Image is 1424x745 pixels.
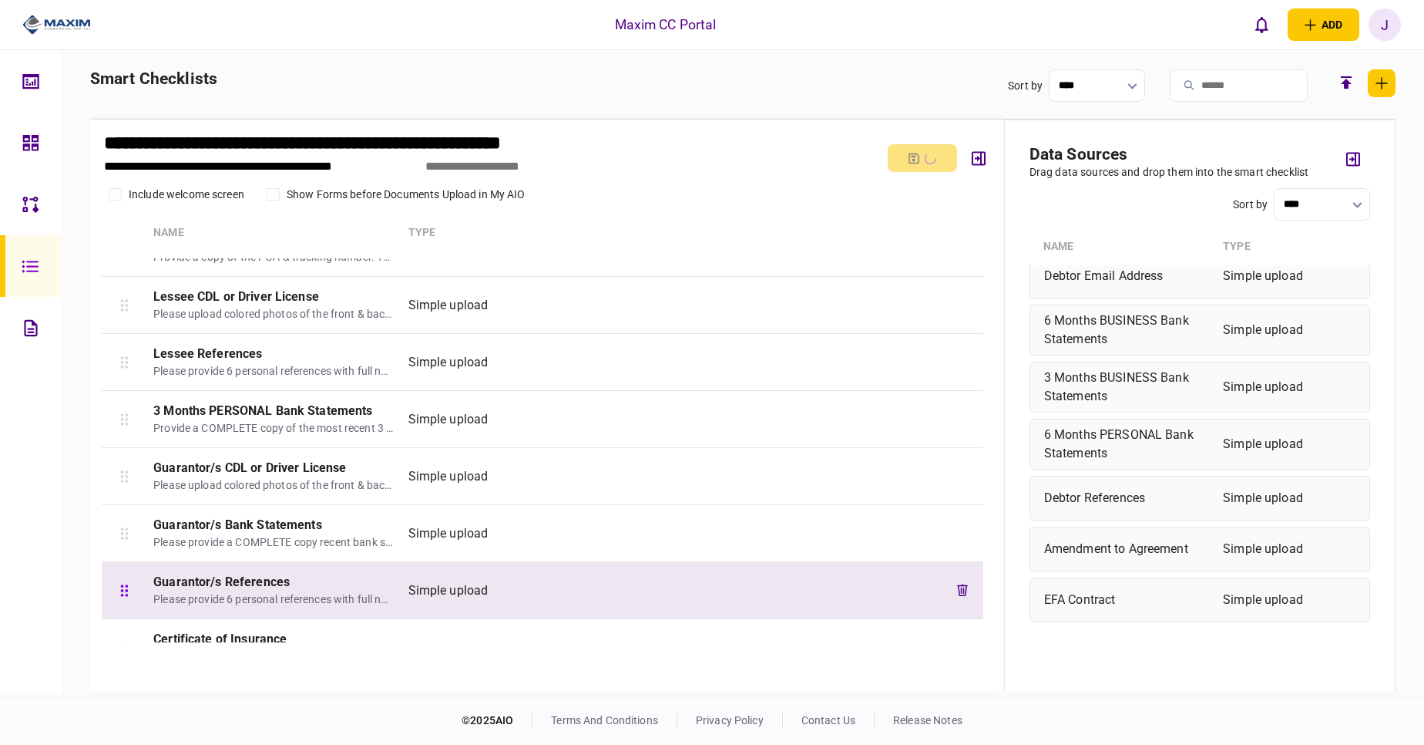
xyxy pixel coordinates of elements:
div: Simple upload [408,296,870,315]
div: EFA Contract [1044,585,1215,615]
div: Name [153,224,400,241]
div: Please provide a COMPLETE copy recent bank statements as required on the Approval. [153,534,394,551]
div: Debtor Email AddressSimple upload [1029,254,1370,298]
div: Provide a COMPLETE copy of the most recent 3 months PERSONAL bank statements [153,420,394,437]
a: contact us [801,714,855,726]
div: Drag data sources and drop them into the smart checklist [1029,164,1335,180]
div: Simple upload [1223,369,1355,406]
div: Debtor Email Address [1044,261,1215,292]
div: Guarantor/s References [153,573,394,592]
div: Please upload colored photos of the front & back of the CDL or DL for each Guarantor. (Must not e... [153,477,394,494]
div: Debtor References [1044,483,1215,514]
div: Simple upload [408,410,870,429]
div: Simple upload [408,353,870,372]
div: Sort by [1008,78,1043,94]
div: Simple upload [1223,534,1355,565]
div: Guarantor/s CDL or Driver License [153,459,394,477]
div: Simple upload [1223,483,1355,514]
a: release notes [893,714,962,726]
div: Simple upload [1223,261,1355,292]
div: Certificate of Insurance [153,630,394,649]
div: Simple upload [408,524,870,543]
button: open adding identity options [1288,8,1359,41]
div: Simple upload [1223,426,1355,463]
div: © 2025 AIO [462,713,532,729]
a: privacy policy [696,714,764,726]
div: Simple upload [408,467,870,486]
div: 3 Months PERSONAL Bank Statements [153,402,394,420]
div: 6 Months BUSINESS Bank StatementsSimple upload [1029,305,1370,356]
div: EFA ContractSimple upload [1029,578,1370,622]
a: terms and conditions [551,714,658,726]
div: Please upload colored photos of the front & back of the Lessee's CDL or DL. [153,306,394,322]
div: 3 Months BUSINESS Bank Statements [1044,369,1215,406]
div: Simple upload [1223,585,1355,615]
div: Amendment to AgreementSimple upload [1029,527,1370,571]
div: Lessee CDL or Driver License [153,288,394,306]
div: Maxim CC Portal [615,15,717,35]
div: Amendment to Agreement [1044,534,1215,565]
div: 6 Months PERSONAL Bank StatementsSimple upload [1029,419,1370,470]
button: open notifications list [1246,8,1278,41]
div: Lessee References [153,345,394,363]
div: Sort by [1233,197,1268,213]
div: Type [1223,233,1356,259]
h2: smart checklists [90,69,217,119]
img: client company logo [22,13,91,36]
div: 6 Months PERSONAL Bank Statements [1044,426,1215,463]
div: Simple upload [408,639,870,657]
div: Name [1043,233,1215,259]
div: Include welcome screen [129,187,244,203]
div: Type [408,224,870,241]
div: Please provide 6 personal references with full name, relationship and phone number. [153,363,394,379]
h2: data sources [1029,145,1335,164]
div: 6 Months BUSINESS Bank Statements [1044,312,1215,349]
div: 3 Months BUSINESS Bank StatementsSimple upload [1029,362,1370,413]
div: Please provide 6 personal references with full name, relationship and phone number. [153,592,394,608]
div: Show Forms before Documents Upload in My AIO [287,187,526,203]
div: Guarantor/s Bank Statements [153,516,394,534]
div: Simple upload [1223,312,1355,349]
div: Debtor ReferencesSimple upload [1029,476,1370,521]
div: Simple upload [408,582,870,600]
button: J [1369,8,1401,41]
